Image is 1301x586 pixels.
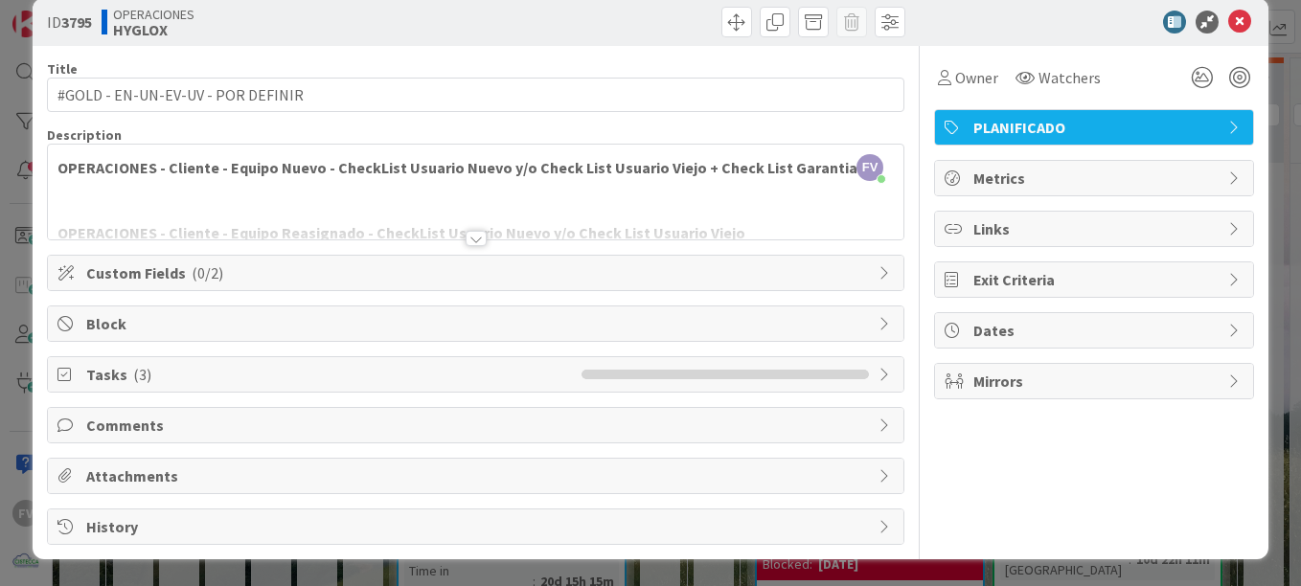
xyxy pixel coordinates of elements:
[86,414,869,437] span: Comments
[86,261,869,284] span: Custom Fields
[973,167,1219,190] span: Metrics
[973,116,1219,139] span: PLANIFICADO
[973,217,1219,240] span: Links
[86,464,869,487] span: Attachments
[856,154,883,181] span: FV
[86,363,572,386] span: Tasks
[192,263,223,282] span: ( 0/2 )
[61,12,92,32] b: 3795
[47,78,904,112] input: type card name here...
[57,158,857,177] strong: OPERACIONES - Cliente - Equipo Nuevo - CheckList Usuario Nuevo y/o Check List Usuario Viejo + Che...
[955,66,998,89] span: Owner
[1039,66,1101,89] span: Watchers
[86,515,869,538] span: History
[113,7,194,22] span: OPERACIONES
[133,365,151,384] span: ( 3 )
[47,60,78,78] label: Title
[47,126,122,144] span: Description
[113,22,194,37] b: HYGLOX
[973,319,1219,342] span: Dates
[86,312,869,335] span: Block
[973,370,1219,393] span: Mirrors
[973,268,1219,291] span: Exit Criteria
[47,11,92,34] span: ID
